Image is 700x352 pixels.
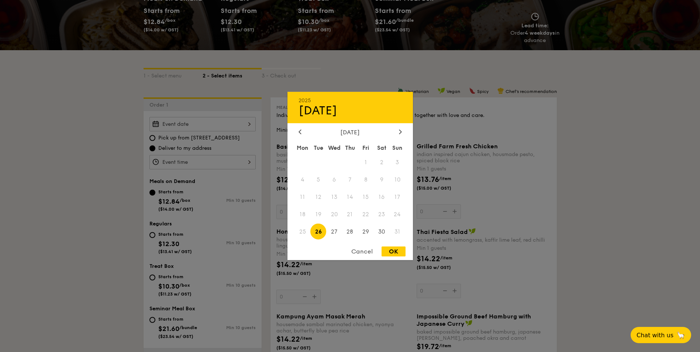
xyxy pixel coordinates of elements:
[374,141,390,155] div: Sat
[637,332,673,339] span: Chat with us
[326,172,342,188] span: 6
[295,172,311,188] span: 4
[390,172,406,188] span: 10
[374,155,390,170] span: 2
[358,224,374,239] span: 29
[295,141,311,155] div: Mon
[358,206,374,222] span: 22
[390,189,406,205] span: 17
[299,97,402,104] div: 2025
[342,189,358,205] span: 14
[310,206,326,222] span: 19
[310,189,326,205] span: 12
[358,155,374,170] span: 1
[326,189,342,205] span: 13
[374,172,390,188] span: 9
[390,206,406,222] span: 24
[326,224,342,239] span: 27
[295,206,311,222] span: 18
[326,141,342,155] div: Wed
[358,189,374,205] span: 15
[374,224,390,239] span: 30
[310,224,326,239] span: 26
[299,104,402,118] div: [DATE]
[358,141,374,155] div: Fri
[631,327,691,343] button: Chat with us🦙
[374,189,390,205] span: 16
[382,246,406,256] div: OK
[299,129,402,136] div: [DATE]
[390,155,406,170] span: 3
[344,246,380,256] div: Cancel
[342,172,358,188] span: 7
[295,224,311,239] span: 25
[390,224,406,239] span: 31
[342,141,358,155] div: Thu
[676,331,685,339] span: 🦙
[310,172,326,188] span: 5
[342,206,358,222] span: 21
[390,141,406,155] div: Sun
[374,206,390,222] span: 23
[358,172,374,188] span: 8
[310,141,326,155] div: Tue
[326,206,342,222] span: 20
[342,224,358,239] span: 28
[295,189,311,205] span: 11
